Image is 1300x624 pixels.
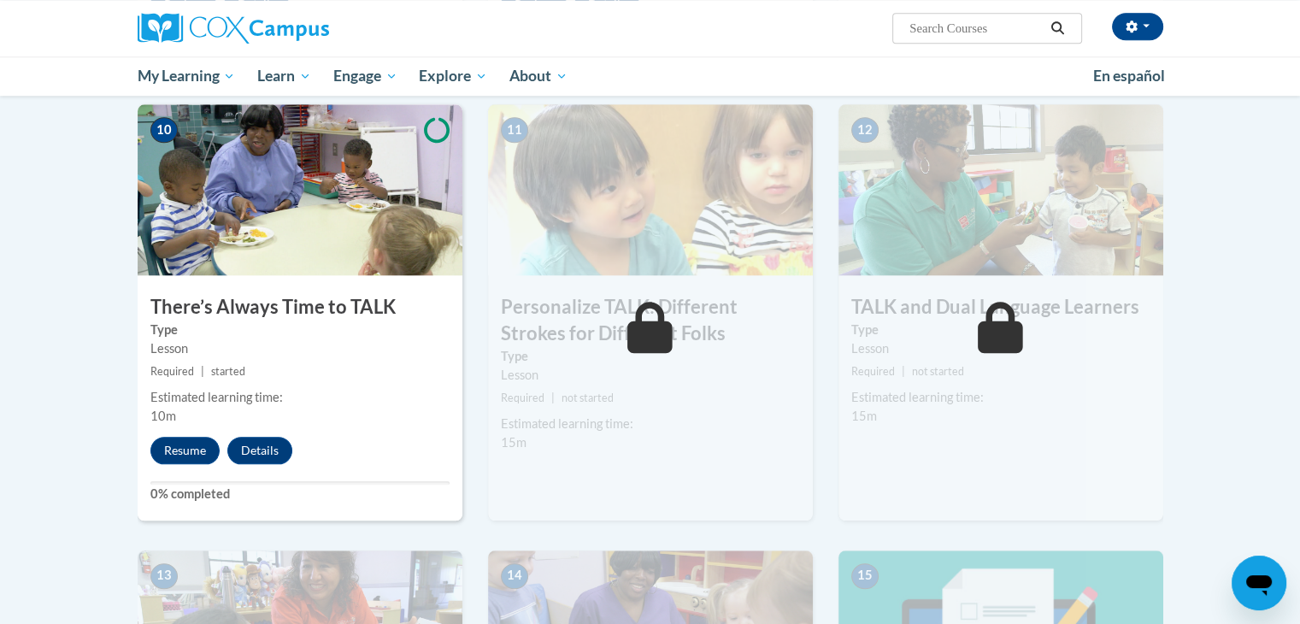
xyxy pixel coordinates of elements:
[851,339,1150,358] div: Lesson
[501,391,544,404] span: Required
[501,366,800,385] div: Lesson
[1093,67,1165,85] span: En español
[333,66,397,86] span: Engage
[138,294,462,321] h3: There’s Always Time to TALK
[501,347,800,366] label: Type
[408,56,498,96] a: Explore
[138,104,462,275] img: Course Image
[908,18,1044,38] input: Search Courses
[551,391,555,404] span: |
[150,117,178,143] span: 10
[1044,18,1070,38] button: Search
[201,365,204,378] span: |
[150,321,450,339] label: Type
[126,56,247,96] a: My Learning
[912,365,964,378] span: not started
[150,563,178,589] span: 13
[1082,58,1176,94] a: En español
[1232,556,1286,610] iframe: Button to launch messaging window
[1112,13,1163,40] button: Account Settings
[838,104,1163,275] img: Course Image
[257,66,311,86] span: Learn
[138,13,462,44] a: Cox Campus
[227,437,292,464] button: Details
[851,388,1150,407] div: Estimated learning time:
[419,66,487,86] span: Explore
[501,563,528,589] span: 14
[851,409,877,423] span: 15m
[501,435,526,450] span: 15m
[150,437,220,464] button: Resume
[838,294,1163,321] h3: TALK and Dual Language Learners
[112,56,1189,96] div: Main menu
[902,365,905,378] span: |
[137,66,235,86] span: My Learning
[322,56,409,96] a: Engage
[150,365,194,378] span: Required
[851,117,879,143] span: 12
[562,391,614,404] span: not started
[138,13,329,44] img: Cox Campus
[501,117,528,143] span: 11
[488,104,813,275] img: Course Image
[851,365,895,378] span: Required
[246,56,322,96] a: Learn
[509,66,568,86] span: About
[501,415,800,433] div: Estimated learning time:
[150,485,450,503] label: 0% completed
[851,563,879,589] span: 15
[488,294,813,347] h3: Personalize TALK: Different Strokes for Different Folks
[150,409,176,423] span: 10m
[498,56,579,96] a: About
[150,388,450,407] div: Estimated learning time:
[211,365,245,378] span: started
[150,339,450,358] div: Lesson
[851,321,1150,339] label: Type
